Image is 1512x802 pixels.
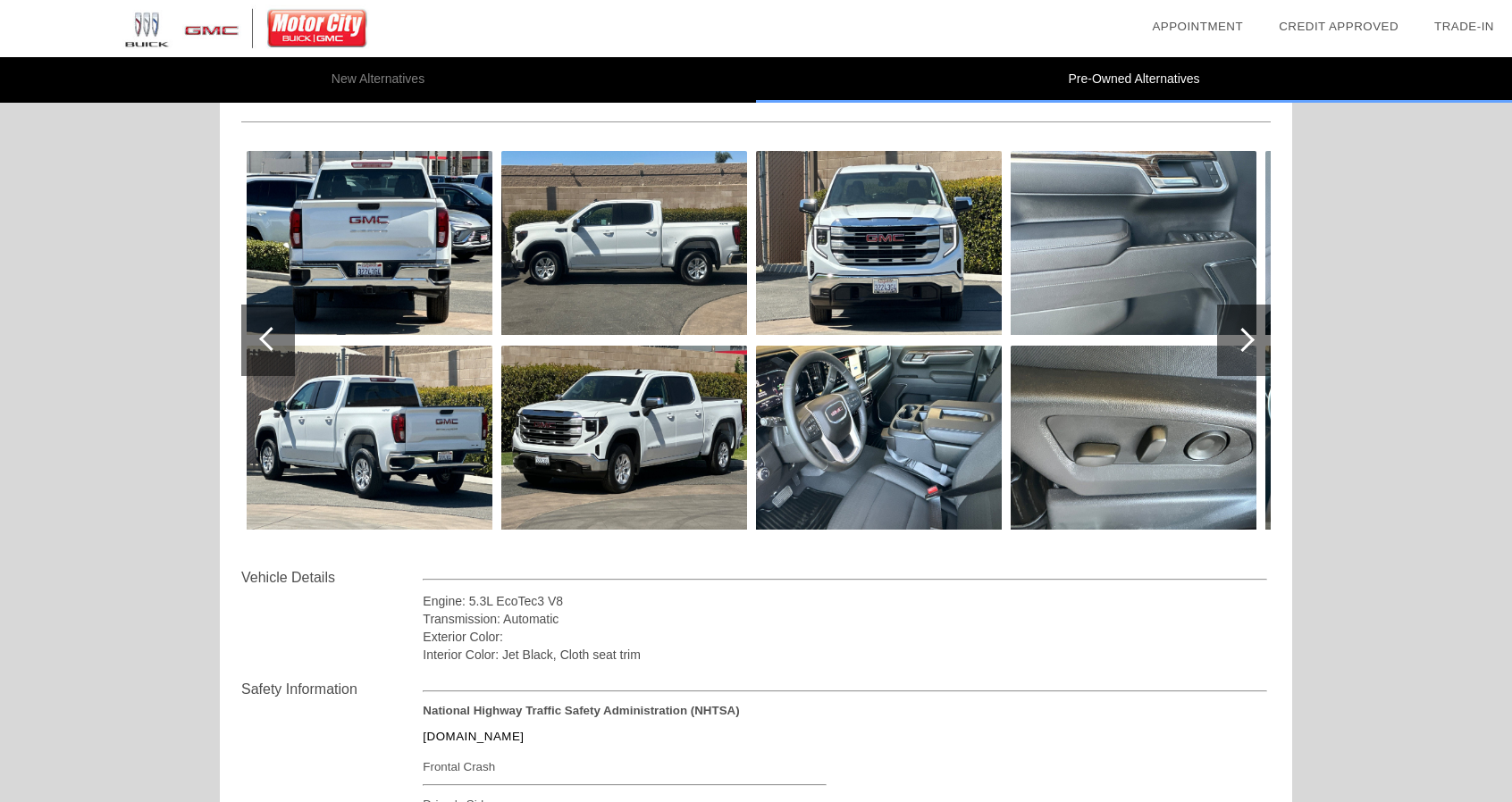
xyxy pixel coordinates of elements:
div: Interior Color: Jet Black, Cloth seat trim [423,646,1267,664]
img: be486798a17d73dbf22d97a3863c058dx.jpg [1265,346,1511,530]
img: 624dfccad5883d0ef5be81473a4bf764x.jpg [1011,346,1256,530]
strong: National Highway Traffic Safety Administration (NHTSA) [423,704,739,717]
img: 70aca83919e90ad3571d3e46088f6260x.jpg [247,346,492,530]
div: Safety Information [241,679,423,700]
img: 7adb76b1135e2971312fa7d0c9706915x.jpg [1011,151,1256,335]
div: Frontal Crash [423,756,826,778]
img: cdc7dd8c9415868c7a4eb84192144be3x.jpg [247,151,492,335]
img: 54696eb96e98b7dbe2dff87094e39b4bx.jpg [501,346,747,530]
a: Appointment [1152,20,1243,33]
img: dd3ee824d7866bc6cb51cf3244eaa4d6x.jpg [501,151,747,335]
div: Exterior Color: [423,628,1267,646]
img: 88d3299b6ba164f1be206ec01ae4b030x.jpg [1265,151,1511,335]
img: ad2e98b5f89a494508350fbc114e5eb3x.jpg [756,346,1002,530]
li: Pre-Owned Alternatives [756,57,1512,103]
img: b58706c9cab95bd84f59467eb54c8240x.jpg [756,151,1002,335]
div: Transmission: Automatic [423,610,1267,628]
a: Trade-In [1434,20,1494,33]
a: [DOMAIN_NAME] [423,730,524,743]
div: Vehicle Details [241,567,423,589]
a: Credit Approved [1279,20,1399,33]
div: Engine: 5.3L EcoTec3 V8 [423,592,1267,610]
